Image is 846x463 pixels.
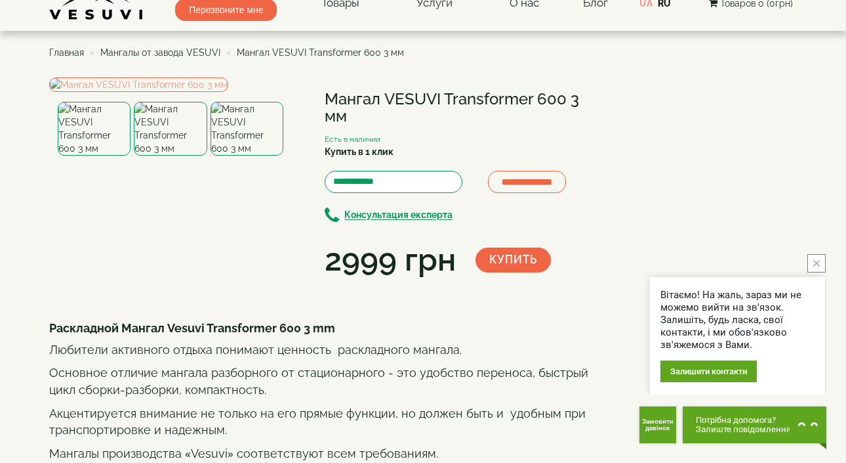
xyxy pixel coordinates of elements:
div: Залишити контакти [660,361,757,382]
button: Chat button [683,407,826,443]
img: Мангал VESUVI Transformer 600 3 мм [211,102,283,156]
label: Купить в 1 клик [325,145,393,158]
button: close button [807,254,826,273]
span: Замовити дзвінок [639,418,676,431]
img: Мангал VESUVI Transformer 600 3 мм [134,102,207,156]
b: Консультация експерта [344,210,453,221]
p: Мангалы производства «Vesuvi» соответствуют всем требованиям. [49,445,600,462]
div: Вітаємо! На жаль, зараз ми не можемо вийти на зв'язок. Залишіть, будь ласка, свої контакти, і ми ... [660,289,815,351]
button: Купить [475,248,551,273]
div: 2999 грн [325,238,456,282]
p: Основное отличие мангала разборного от стационарного - это удобство переноса, быстрый цикл сборки... [49,364,600,398]
img: Мангал VESUVI Transformer 600 3 мм [58,102,131,156]
b: Раскладной Мангал Vesuvi Transformer 600 3 mm [49,321,335,335]
a: Главная [49,47,84,58]
a: Мангалы от завода VESUVI [100,47,220,58]
span: Залиште повідомлення [696,425,791,434]
button: Get Call button [639,407,676,443]
span: Мангал VESUVI Transformer 600 3 мм [237,47,404,58]
img: Мангал VESUVI Transformer 600 3 мм [49,77,228,92]
span: Потрібна допомога? [696,416,791,425]
p: Любители активного отдыха понимают ценность раскладного мангала. [49,342,600,359]
h1: Мангал VESUVI Transformer 600 3 мм [325,91,600,125]
p: Акцентируется внимание не только на его прямые функции, но должен быть и удобным при транспортиро... [49,405,600,439]
small: Есть в наличии [325,135,380,144]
